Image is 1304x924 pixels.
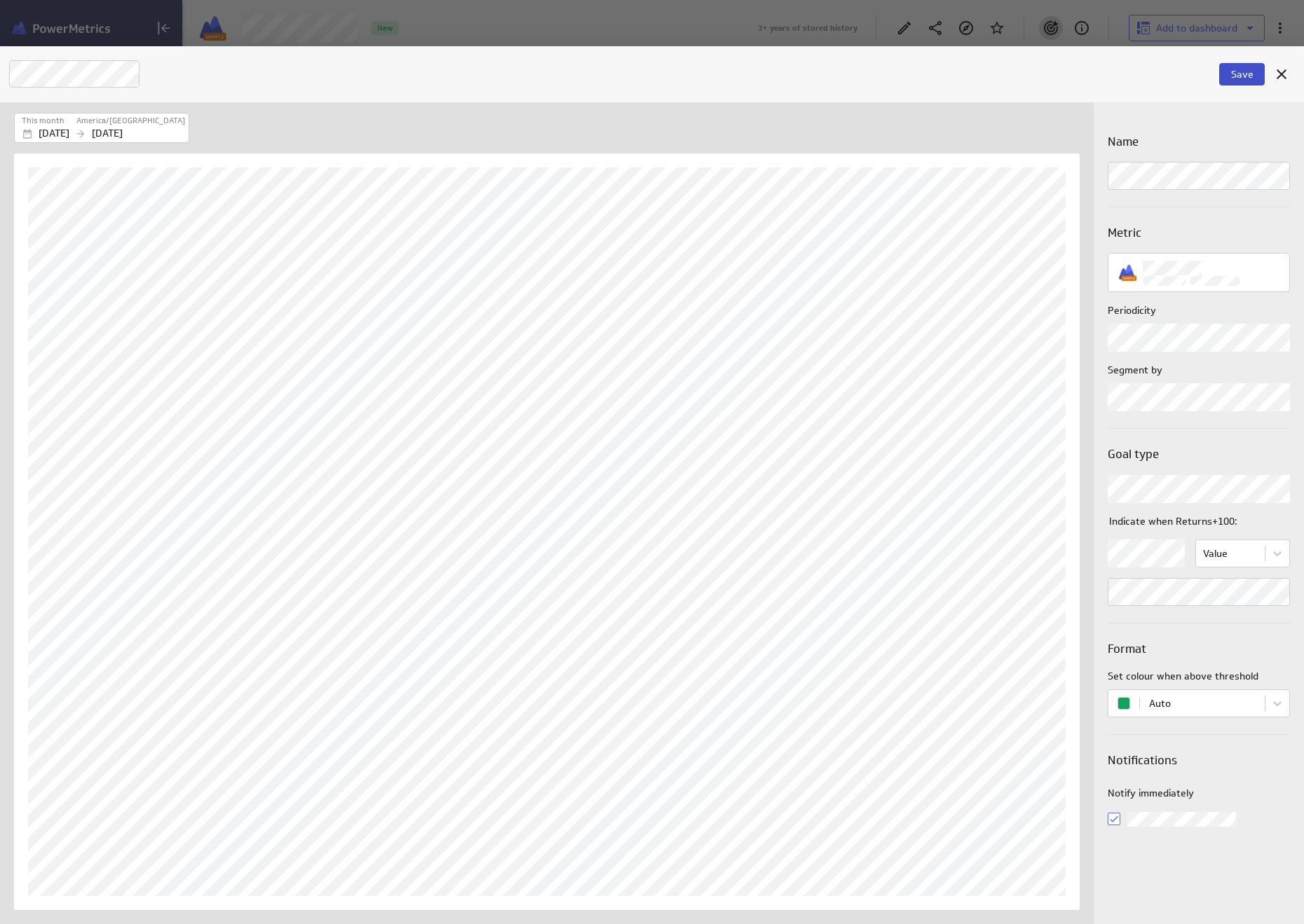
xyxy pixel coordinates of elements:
[1219,63,1265,85] button: Save
[1108,363,1290,378] label: Segment by
[1108,475,1290,503] div: Goal type
[1118,263,1137,282] img: Klipfolio_Sample.png
[14,113,189,143] div: Aug 01 2025 to Aug 31 2025 America/Toronto (GMT-4:00)
[1108,383,1290,411] div: Segment by
[92,126,123,141] p: [DATE]
[1108,640,1290,658] h3: Format
[1108,253,1290,292] div: Returns+100
[1231,68,1254,81] span: Save
[22,115,64,127] label: This month
[14,113,189,143] div: This monthAmerica/[GEOGRAPHIC_DATA][DATE][DATE]
[1203,547,1228,560] div: Value
[1108,303,1290,318] label: Periodicity
[1115,695,1258,712] div: Auto
[1108,752,1290,769] h3: Notifications
[1108,786,1290,801] p: Notify immediately
[1109,514,1290,529] p: Indicate when Returns+100
[76,115,185,127] label: America/[GEOGRAPHIC_DATA]
[1108,324,1290,352] div: Periodicity
[1112,691,1136,715] div: Colorpicker with the color #14a35c selected.
[1108,446,1290,463] h3: Goal type
[1108,224,1290,242] h3: Metric
[39,126,69,141] p: [DATE]
[1270,62,1293,86] div: Cancel
[1108,689,1290,717] div: Colour mode
[1108,133,1290,151] h3: Name
[1108,669,1290,684] label: Set colour when above threshold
